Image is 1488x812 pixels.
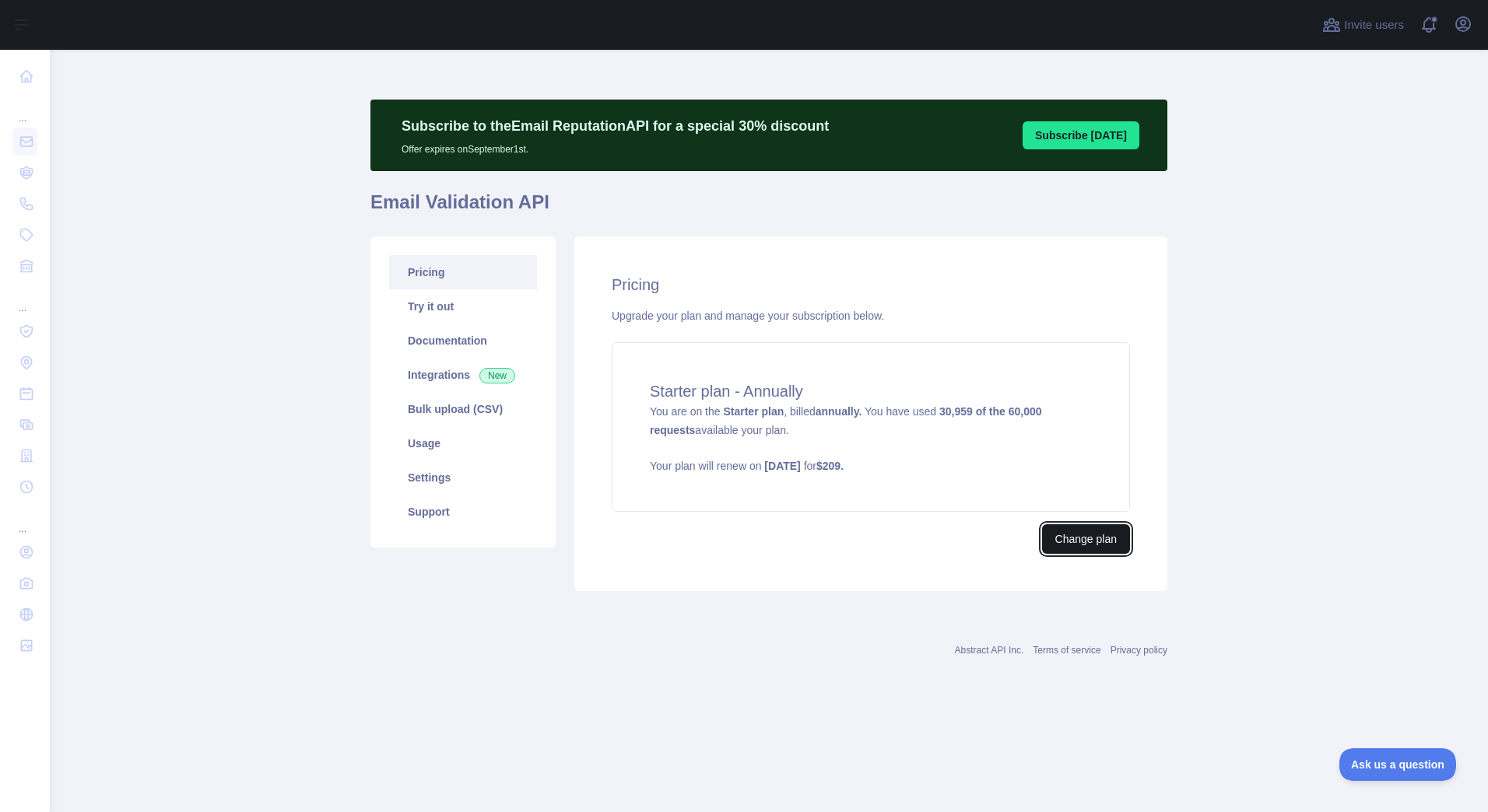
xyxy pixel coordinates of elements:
[816,405,862,418] strong: annually.
[1033,645,1100,656] a: Terms of service
[389,324,537,358] a: Documentation
[402,115,829,137] p: Subscribe to the Email Reputation API for a special 30 % discount
[389,392,537,426] a: Bulk upload (CSV)
[12,283,37,314] div: ...
[389,358,537,392] a: Integrations New
[1339,748,1457,781] iframe: Toggle Customer Support
[12,93,37,124] div: ...
[612,308,1130,324] div: Upgrade your plan and manage your subscription below.
[650,405,1092,474] span: You are on the , billed You have used available your plan.
[389,426,537,460] a: Usage
[389,460,537,495] a: Settings
[816,460,844,472] strong: $ 209 .
[612,274,1130,296] h2: Pricing
[650,380,1092,402] h4: Starter plan - Annually
[1344,16,1404,34] span: Invite users
[650,458,1092,474] p: Your plan will renew on for
[389,255,537,289] a: Pricing
[402,137,829,156] p: Offer expires on September 1st.
[389,495,537,529] a: Support
[479,368,515,383] span: New
[723,405,784,418] strong: Starter plan
[1319,12,1407,37] button: Invite users
[764,460,800,472] strong: [DATE]
[389,289,537,324] a: Try it out
[12,504,37,535] div: ...
[1111,645,1167,656] a: Privacy policy
[370,190,1167,227] h1: Email Validation API
[955,645,1024,656] a: Abstract API Inc.
[1042,524,1130,554] button: Change plan
[650,405,1042,436] strong: 30,959 of the 60,000 requests
[1023,121,1139,149] button: Subscribe [DATE]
